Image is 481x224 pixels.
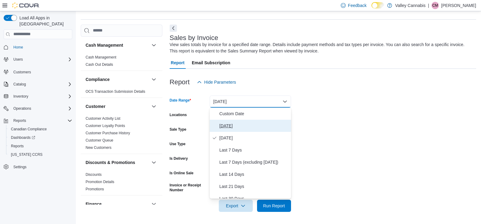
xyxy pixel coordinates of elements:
[6,150,75,159] button: [US_STATE] CCRS
[11,127,47,132] span: Canadian Compliance
[86,55,116,59] a: Cash Management
[86,138,113,142] a: Customer Queue
[1,67,75,76] button: Customers
[86,159,149,165] button: Discounts & Promotions
[170,42,473,54] div: View sales totals by invoice for a specified date range. Details include payment methods and tax ...
[395,2,425,9] p: Valley Cannabis
[210,108,291,199] div: Select listbox
[192,57,230,69] span: Email Subscription
[11,93,31,100] button: Inventory
[12,2,39,8] img: Cova
[1,92,75,101] button: Inventory
[11,68,72,75] span: Customers
[86,42,149,48] button: Cash Management
[1,116,75,125] button: Reports
[219,159,289,166] span: Last 7 Days (excluding [DATE])
[11,69,33,76] a: Customers
[86,76,110,82] h3: Compliance
[86,159,135,165] h3: Discounts & Promotions
[432,2,438,9] span: CM
[11,56,25,63] button: Users
[219,183,289,190] span: Last 21 Days
[13,70,31,75] span: Customers
[170,112,187,117] label: Locations
[432,2,439,9] div: Chuck Malette
[204,79,236,85] span: Hide Parameters
[170,34,218,42] h3: Sales by Invoice
[11,81,28,88] button: Catalog
[86,145,111,150] a: New Customers
[11,117,72,124] span: Reports
[86,145,111,150] span: New Customers
[11,43,72,51] span: Home
[86,180,114,184] a: Promotion Details
[13,165,26,169] span: Settings
[86,62,113,67] a: Cash Out Details
[11,135,35,140] span: Dashboards
[8,142,72,150] span: Reports
[219,146,289,154] span: Last 7 Days
[263,203,285,209] span: Run Report
[8,142,26,150] a: Reports
[11,163,29,171] a: Settings
[8,151,72,158] span: Washington CCRS
[86,89,145,94] a: OCS Transaction Submission Details
[86,76,149,82] button: Compliance
[150,42,158,49] button: Cash Management
[150,103,158,110] button: Customer
[170,183,207,192] label: Invoice or Receipt Number
[219,200,253,212] button: Export
[428,2,429,9] p: |
[86,62,113,67] span: Cash Out Details
[86,42,123,48] h3: Cash Management
[86,103,105,109] h3: Customer
[219,122,289,129] span: [DATE]
[13,106,31,111] span: Operations
[13,45,23,50] span: Home
[170,127,186,132] label: Sale Type
[86,187,104,191] a: Promotions
[170,79,190,86] h3: Report
[81,171,162,195] div: Discounts & Promotions
[86,103,149,109] button: Customer
[219,134,289,142] span: [DATE]
[11,152,42,157] span: [US_STATE] CCRS
[86,172,102,177] span: Discounts
[8,134,38,141] a: Dashboards
[1,104,75,113] button: Operations
[86,116,120,121] a: Customer Activity List
[150,76,158,83] button: Compliance
[150,159,158,166] button: Discounts & Promotions
[348,2,367,8] span: Feedback
[170,98,191,103] label: Date Range
[150,200,158,208] button: Finance
[13,82,26,87] span: Catalog
[170,171,194,176] label: Is Online Sale
[257,200,291,212] button: Run Report
[11,163,72,171] span: Settings
[6,133,75,142] a: Dashboards
[1,55,75,64] button: Users
[86,124,125,128] a: Customer Loyalty Points
[11,105,34,112] button: Operations
[8,125,72,133] span: Canadian Compliance
[11,144,24,149] span: Reports
[441,2,476,9] p: [PERSON_NAME]
[86,131,130,135] span: Customer Purchase History
[8,151,45,158] a: [US_STATE] CCRS
[86,116,120,121] span: Customer Activity List
[4,40,72,187] nav: Complex example
[170,25,177,32] button: Next
[170,156,188,161] label: Is Delivery
[6,125,75,133] button: Canadian Compliance
[86,131,130,135] a: Customer Purchase History
[86,201,149,207] button: Finance
[81,115,162,154] div: Customer
[13,118,26,123] span: Reports
[219,110,289,117] span: Custom Date
[8,125,49,133] a: Canadian Compliance
[86,179,114,184] span: Promotion Details
[6,142,75,150] button: Reports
